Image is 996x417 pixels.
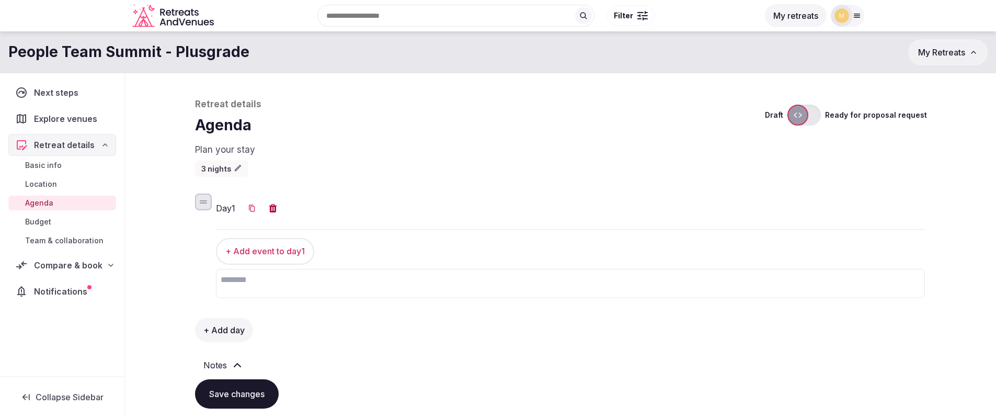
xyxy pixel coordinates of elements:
[195,379,279,409] button: Save changes
[216,202,235,215] h3: Day 1
[8,233,116,248] a: Team & collaboration
[8,108,116,130] a: Explore venues
[8,196,116,210] a: Agenda
[765,10,827,21] a: My retreats
[25,235,104,246] span: Team & collaboration
[195,115,757,136] h1: Agenda
[765,4,827,27] button: My retreats
[34,259,102,272] span: Compare & book
[132,4,216,28] svg: Retreats and Venues company logo
[34,285,91,298] span: Notifications
[8,82,116,104] a: Next steps
[195,98,757,111] p: Retreat details
[8,215,116,229] a: Budget
[216,238,314,264] button: + Add event to day1
[908,39,988,65] button: My Retreats
[34,86,83,99] span: Next steps
[918,47,965,58] span: My Retreats
[195,161,248,177] button: 3 nights
[34,139,95,151] span: Retreat details
[34,112,101,125] span: Explore venues
[8,280,116,302] a: Notifications
[25,179,57,189] span: Location
[834,8,849,23] img: mana.vakili
[614,10,633,21] span: Filter
[25,160,62,171] span: Basic info
[25,217,51,227] span: Budget
[765,110,783,120] div: Draft
[8,386,116,409] button: Collapse Sidebar
[195,318,253,342] button: + Add day
[132,4,216,28] a: Visit the homepage
[203,359,227,371] h2: Notes
[195,144,757,156] p: Plan your stay
[8,42,249,62] h1: People Team Summit - Plusgrade
[825,110,927,120] div: Ready for proposal request
[8,158,116,173] a: Basic info
[607,6,655,26] button: Filter
[36,392,104,402] span: Collapse Sidebar
[25,198,53,208] span: Agenda
[8,177,116,191] a: Location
